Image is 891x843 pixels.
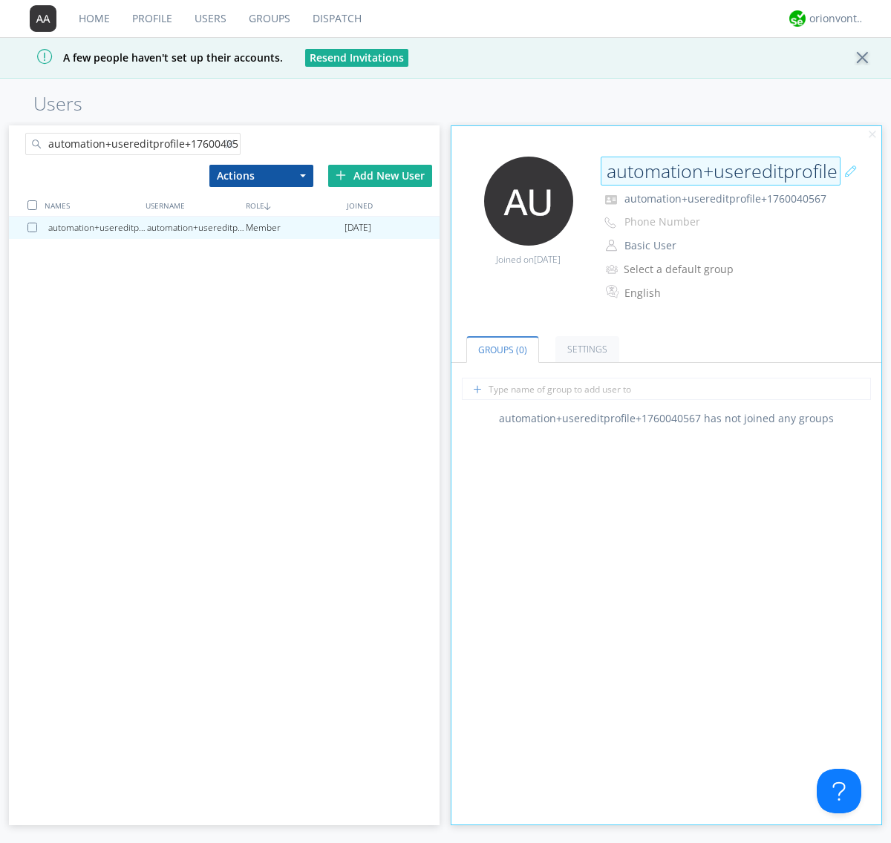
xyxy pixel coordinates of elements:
[624,191,826,206] span: automation+usereditprofile+1760040567
[817,769,861,813] iframe: Toggle Customer Support
[606,283,621,301] img: In groups with Translation enabled, this user's messages will be automatically translated to and ...
[606,259,620,279] img: icon-alert-users-thin-outline.svg
[496,253,561,266] span: Joined on
[345,217,371,239] span: [DATE]
[305,49,408,67] button: Resend Invitations
[48,217,147,239] div: automation+usereditprofile+1760040567
[462,378,871,400] input: Type name of group to add user to
[604,217,616,229] img: phone-outline.svg
[9,217,440,239] a: automation+usereditprofile+1760040567automation+usereditprofile+1760040567Member[DATE]
[867,130,878,140] img: cancel.svg
[624,262,748,277] div: Select a default group
[451,411,882,426] div: automation+usereditprofile+1760040567 has not joined any groups
[41,194,141,216] div: NAMES
[534,253,561,266] span: [DATE]
[601,157,841,186] input: Name
[328,165,432,187] div: Add New User
[809,11,865,26] div: orionvontas+atlas+automation+org2
[209,165,313,187] button: Actions
[30,5,56,32] img: 373638.png
[25,133,241,155] input: Search users
[147,217,246,239] div: automation+usereditprofile+1760040567
[343,194,443,216] div: JOINED
[619,235,768,256] button: Basic User
[336,170,346,180] img: plus.svg
[484,157,573,246] img: 373638.png
[466,336,539,363] a: Groups (0)
[606,240,617,252] img: person-outline.svg
[242,194,342,216] div: ROLE
[246,217,345,239] div: Member
[789,10,806,27] img: 29d36aed6fa347d5a1537e7736e6aa13
[555,336,619,362] a: Settings
[624,286,748,301] div: English
[11,50,283,65] span: A few people haven't set up their accounts.
[142,194,242,216] div: USERNAME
